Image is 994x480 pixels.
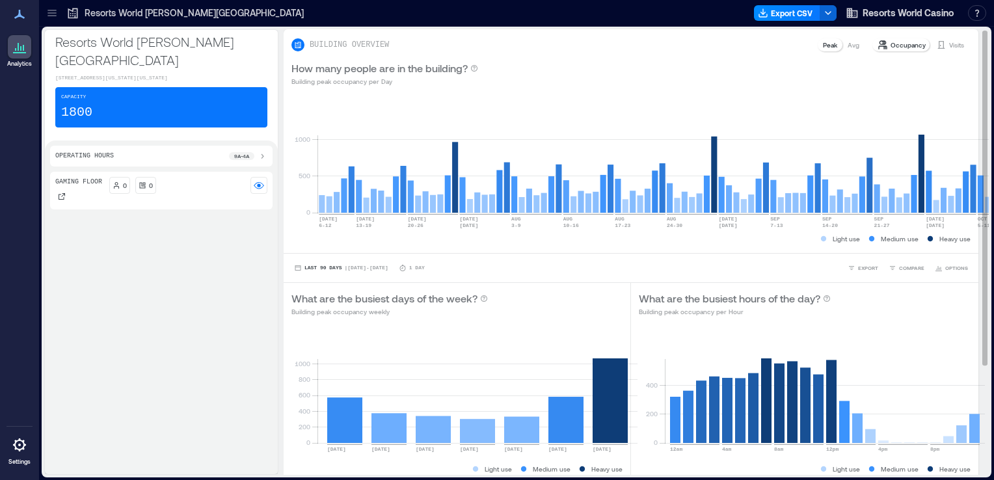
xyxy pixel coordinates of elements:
[61,93,86,101] p: Capacity
[939,464,971,474] p: Heavy use
[511,216,521,222] text: AUG
[459,216,478,222] text: [DATE]
[299,391,310,399] tspan: 600
[845,261,881,274] button: EXPORT
[932,261,971,274] button: OPTIONS
[485,464,512,474] p: Light use
[591,464,623,474] p: Heavy use
[615,216,625,222] text: AUG
[533,464,571,474] p: Medium use
[319,216,338,222] text: [DATE]
[639,291,820,306] p: What are the busiest hours of the day?
[149,180,153,191] p: 0
[848,40,859,50] p: Avg
[858,264,878,272] span: EXPORT
[770,222,783,228] text: 7-13
[319,222,331,228] text: 6-12
[670,446,682,452] text: 12am
[55,177,102,187] p: Gaming Floor
[3,31,36,72] a: Analytics
[504,446,523,452] text: [DATE]
[123,180,127,191] p: 0
[899,264,924,272] span: COMPARE
[833,233,860,244] p: Light use
[639,306,831,317] p: Building peak occupancy per Hour
[85,7,304,20] p: Resorts World [PERSON_NAME][GEOGRAPHIC_DATA]
[408,222,423,228] text: 20-26
[291,306,488,317] p: Building peak occupancy weekly
[4,429,35,470] a: Settings
[886,261,927,274] button: COMPARE
[891,40,926,50] p: Occupancy
[310,40,389,50] p: BUILDING OVERVIEW
[234,152,249,160] p: 9a - 4a
[61,103,92,122] p: 1800
[295,360,310,367] tspan: 1000
[299,375,310,383] tspan: 800
[719,216,738,222] text: [DATE]
[356,222,371,228] text: 13-19
[291,60,468,76] p: How many people are in the building?
[667,222,682,228] text: 24-30
[299,407,310,415] tspan: 400
[978,222,990,228] text: 5-11
[327,446,346,452] text: [DATE]
[306,438,310,446] tspan: 0
[646,381,658,389] tspan: 400
[926,216,945,222] text: [DATE]
[823,40,837,50] p: Peak
[371,446,390,452] text: [DATE]
[295,135,310,143] tspan: 1000
[822,222,838,228] text: 14-20
[615,222,630,228] text: 17-23
[291,291,477,306] p: What are the busiest days of the week?
[563,222,579,228] text: 10-16
[563,216,573,222] text: AUG
[770,216,780,222] text: SEP
[55,151,114,161] p: Operating Hours
[408,216,427,222] text: [DATE]
[654,438,658,446] tspan: 0
[949,40,964,50] p: Visits
[754,5,820,21] button: Export CSV
[878,446,888,452] text: 4pm
[548,446,567,452] text: [DATE]
[945,264,968,272] span: OPTIONS
[874,222,889,228] text: 21-27
[722,446,732,452] text: 4am
[930,446,940,452] text: 8pm
[881,464,919,474] p: Medium use
[291,76,478,87] p: Building peak occupancy per Day
[8,458,31,466] p: Settings
[460,446,479,452] text: [DATE]
[822,216,832,222] text: SEP
[978,216,987,222] text: OCT
[306,208,310,216] tspan: 0
[291,261,391,274] button: Last 90 Days |[DATE]-[DATE]
[826,446,839,452] text: 12pm
[299,423,310,431] tspan: 200
[719,222,738,228] text: [DATE]
[356,216,375,222] text: [DATE]
[511,222,521,228] text: 3-9
[416,446,435,452] text: [DATE]
[299,172,310,180] tspan: 500
[7,60,32,68] p: Analytics
[646,410,658,418] tspan: 200
[667,216,677,222] text: AUG
[881,233,919,244] p: Medium use
[55,33,267,69] p: Resorts World [PERSON_NAME][GEOGRAPHIC_DATA]
[926,222,945,228] text: [DATE]
[863,7,954,20] span: Resorts World Casino
[842,3,958,23] button: Resorts World Casino
[593,446,611,452] text: [DATE]
[833,464,860,474] p: Light use
[874,216,883,222] text: SEP
[55,74,267,82] p: [STREET_ADDRESS][US_STATE][US_STATE]
[939,233,971,244] p: Heavy use
[409,264,425,272] p: 1 Day
[774,446,784,452] text: 8am
[459,222,478,228] text: [DATE]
